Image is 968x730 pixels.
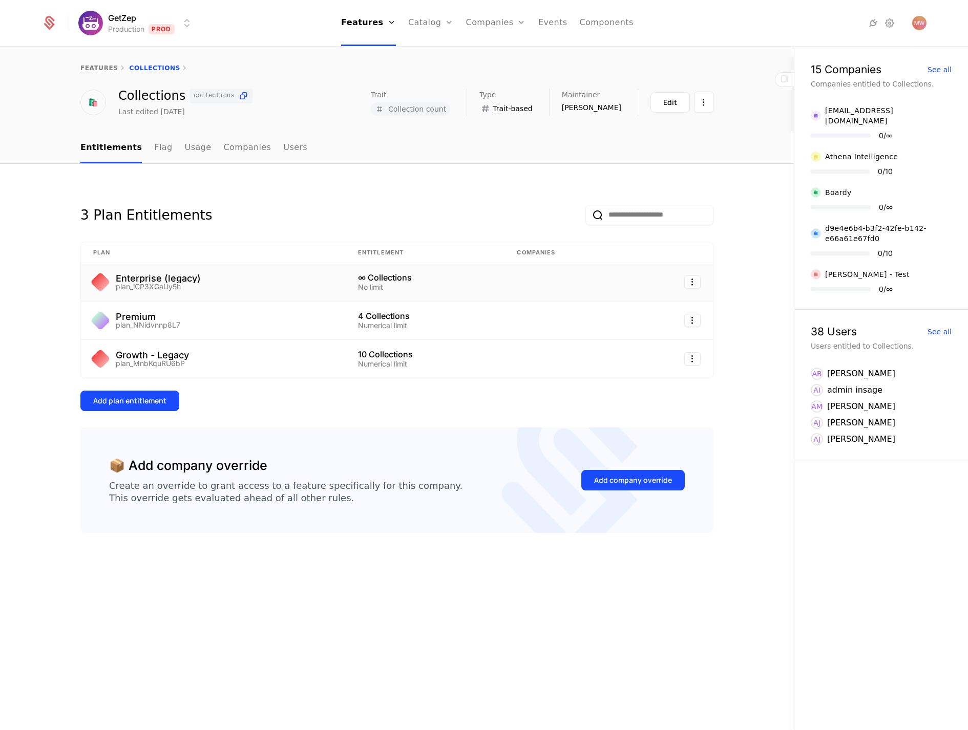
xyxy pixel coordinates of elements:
div: plan_MnbKquRU6bP [116,360,189,367]
div: Add company override [594,475,672,485]
div: Users entitled to Collections. [811,341,952,351]
img: aliss77777@gmail.com [811,111,821,121]
span: Maintainer [562,91,600,98]
div: AJ [811,433,823,445]
div: Edit [663,97,677,108]
div: Boardy [825,187,852,198]
div: 38 Users [811,326,857,337]
div: Create an override to grant access to a feature specifically for this company. This override gets... [109,480,462,504]
a: Users [283,133,307,163]
a: Companies [223,133,271,163]
div: 4 Collections [358,312,493,320]
span: Collection count [388,105,446,113]
button: Select action [694,92,713,113]
div: AJ [811,417,823,429]
span: collections [194,93,234,99]
div: [PERSON_NAME] [827,400,895,413]
img: GetZep [78,11,103,35]
div: Production [108,24,144,34]
div: Premium [116,312,180,321]
a: Entitlements [80,133,142,163]
div: admin insage [827,384,882,396]
div: Collections [118,89,253,103]
div: AB [811,368,823,380]
span: GetZep [108,12,136,24]
nav: Main [80,133,713,163]
button: Select environment [81,12,193,34]
div: ∞ Collections [358,273,493,282]
div: See all [928,66,952,73]
div: Add plan entitlement [93,396,166,406]
a: Usage [185,133,212,163]
div: 15 Companies [811,64,881,75]
button: Add plan entitlement [80,391,179,411]
button: Add company override [581,470,685,490]
button: Select action [684,352,701,366]
div: No limit [358,284,493,291]
div: 🛍️ [80,90,106,115]
div: AI [811,384,823,396]
img: Matt Wood [912,16,927,30]
div: [PERSON_NAME] [827,417,895,429]
span: Trait [371,91,386,98]
img: Boardy [811,187,821,198]
button: Select action [684,314,701,327]
div: plan_NNidvnnp8L7 [116,321,180,329]
span: Trait-based [493,103,533,114]
img: Daniel - Test [811,269,821,280]
th: Entitlement [346,242,505,264]
div: 0 / ∞ [879,286,893,293]
span: Prod [149,24,175,34]
div: [PERSON_NAME] - Test [825,269,910,280]
th: Companies [504,242,630,264]
div: Companies entitled to Collections. [811,79,952,89]
div: plan_iCP3XGaUy5h [116,283,201,290]
div: 3 Plan Entitlements [80,205,212,225]
div: See all [928,328,952,335]
div: d9e4e6b4-b3f2-42fe-b142-e66a61e67fd0 [825,223,952,244]
img: Athena Intelligence [811,152,821,162]
div: Last edited [DATE] [118,106,185,117]
div: [PERSON_NAME] [827,368,895,380]
button: Edit [650,92,690,113]
div: Numerical limit [358,322,493,329]
div: [EMAIL_ADDRESS][DOMAIN_NAME] [825,105,952,126]
span: [PERSON_NAME] [562,102,621,113]
a: features [80,65,118,72]
span: Type [479,91,496,98]
a: Flag [154,133,172,163]
div: 0 / 10 [878,168,893,175]
div: 0 / 10 [878,250,893,257]
div: Enterprise (legacy) [116,274,201,283]
th: Plan [81,242,346,264]
div: AM [811,400,823,413]
button: Open user button [912,16,927,30]
div: Athena Intelligence [825,152,898,162]
button: Select action [684,275,701,289]
div: 10 Collections [358,350,493,358]
ul: Choose Sub Page [80,133,307,163]
div: [PERSON_NAME] [827,433,895,445]
a: Integrations [867,17,879,29]
div: 0 / ∞ [879,204,893,211]
div: 📦 Add company override [109,456,267,476]
div: Growth - Legacy [116,351,189,360]
img: d9e4e6b4-b3f2-42fe-b142-e66a61e67fd0 [811,228,821,239]
a: Settings [883,17,896,29]
div: Numerical limit [358,360,493,368]
div: 0 / ∞ [879,132,893,139]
